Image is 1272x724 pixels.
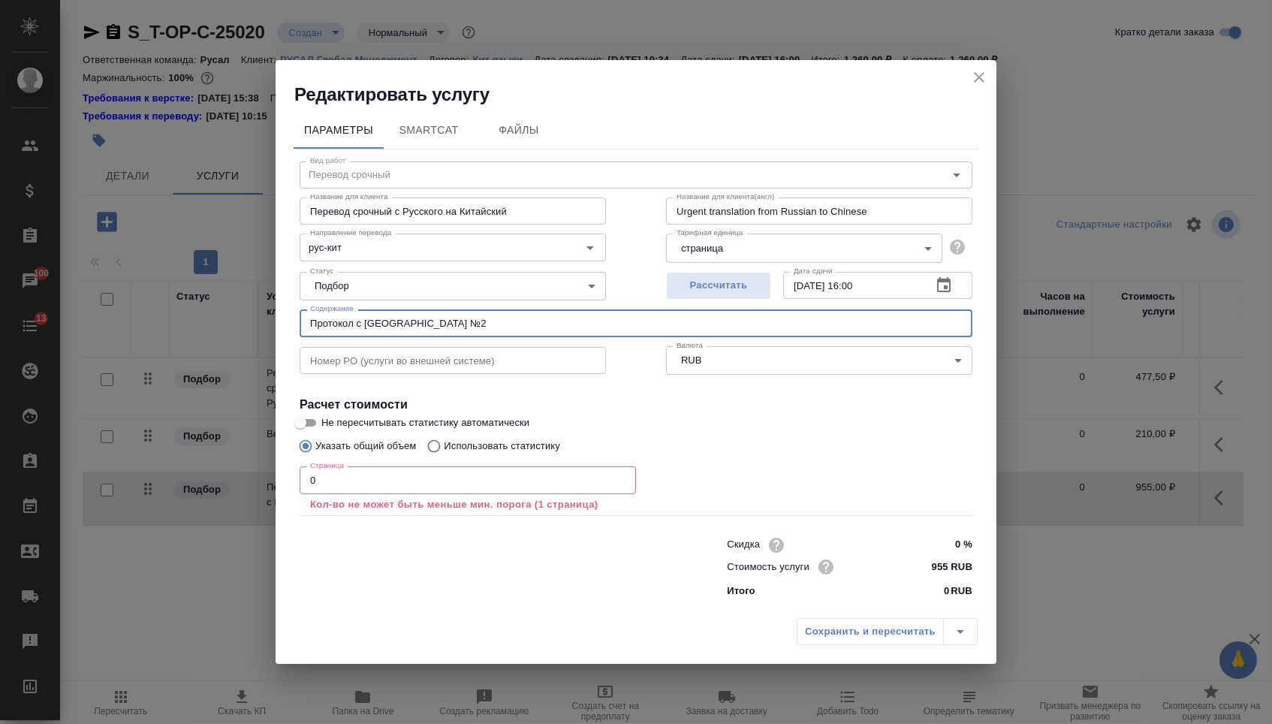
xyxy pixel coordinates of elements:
[968,66,990,89] button: close
[483,121,555,140] span: Файлы
[727,584,755,599] p: Итого
[666,272,771,300] button: Рассчитать
[444,439,560,454] p: Использовать статистику
[580,237,601,258] button: Open
[916,534,972,556] input: ✎ Введи что-нибудь
[677,242,728,255] button: страница
[393,121,465,140] span: SmartCat
[666,346,972,375] div: RUB
[315,439,416,454] p: Указать общий объем
[321,415,529,430] span: Не пересчитывать статистику автоматически
[666,234,942,262] div: страница
[916,556,972,578] input: ✎ Введи что-нибудь
[727,560,809,575] p: Стоимость услуги
[310,279,354,292] button: Подбор
[310,497,625,512] p: Кол-во не может быть меньше мин. порога (1 страница)
[300,272,606,300] div: Подбор
[727,537,760,552] p: Скидка
[797,618,978,645] div: split button
[294,83,996,107] h2: Редактировать услугу
[677,354,706,367] button: RUB
[944,584,949,599] p: 0
[303,121,375,140] span: Параметры
[674,277,763,294] span: Рассчитать
[300,396,972,414] h4: Расчет стоимости
[951,584,972,599] p: RUB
